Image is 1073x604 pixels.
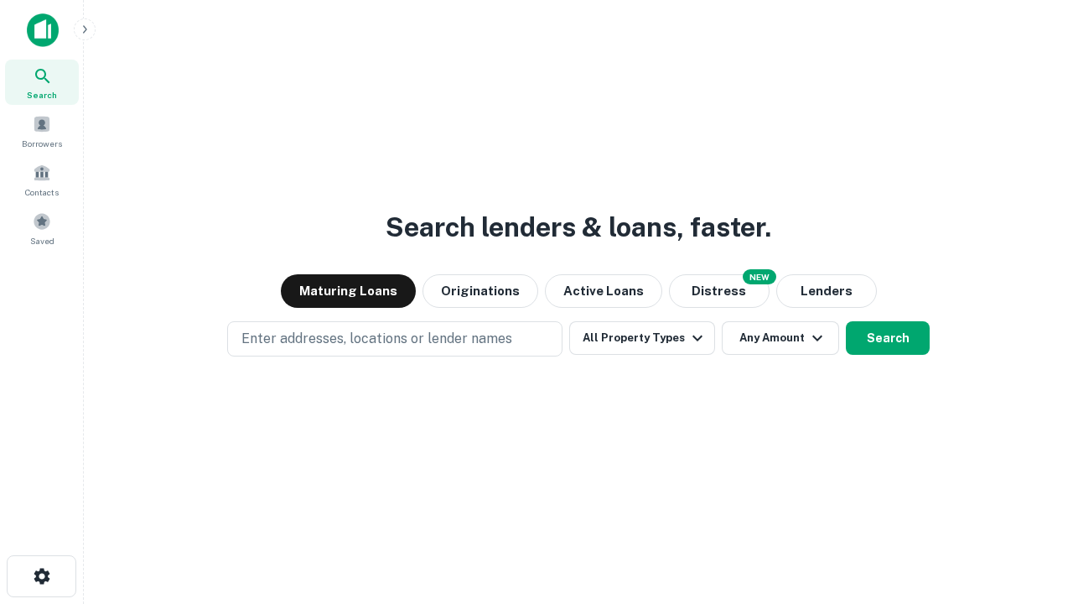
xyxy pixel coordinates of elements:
[569,321,715,355] button: All Property Types
[25,185,59,199] span: Contacts
[27,13,59,47] img: capitalize-icon.png
[5,60,79,105] a: Search
[22,137,62,150] span: Borrowers
[422,274,538,308] button: Originations
[846,321,930,355] button: Search
[776,274,877,308] button: Lenders
[989,470,1073,550] iframe: Chat Widget
[227,321,562,357] button: Enter addresses, locations or lender names
[5,108,79,154] a: Borrowers
[743,269,776,284] div: NEW
[5,157,79,202] a: Contacts
[241,329,512,349] p: Enter addresses, locations or lender names
[722,321,839,355] button: Any Amount
[281,274,416,308] button: Maturing Loans
[30,234,54,247] span: Saved
[386,207,771,247] h3: Search lenders & loans, faster.
[5,206,79,251] a: Saved
[545,274,662,308] button: Active Loans
[27,88,57,102] span: Search
[669,274,770,308] button: Search distressed loans with lien and other non-mortgage details.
